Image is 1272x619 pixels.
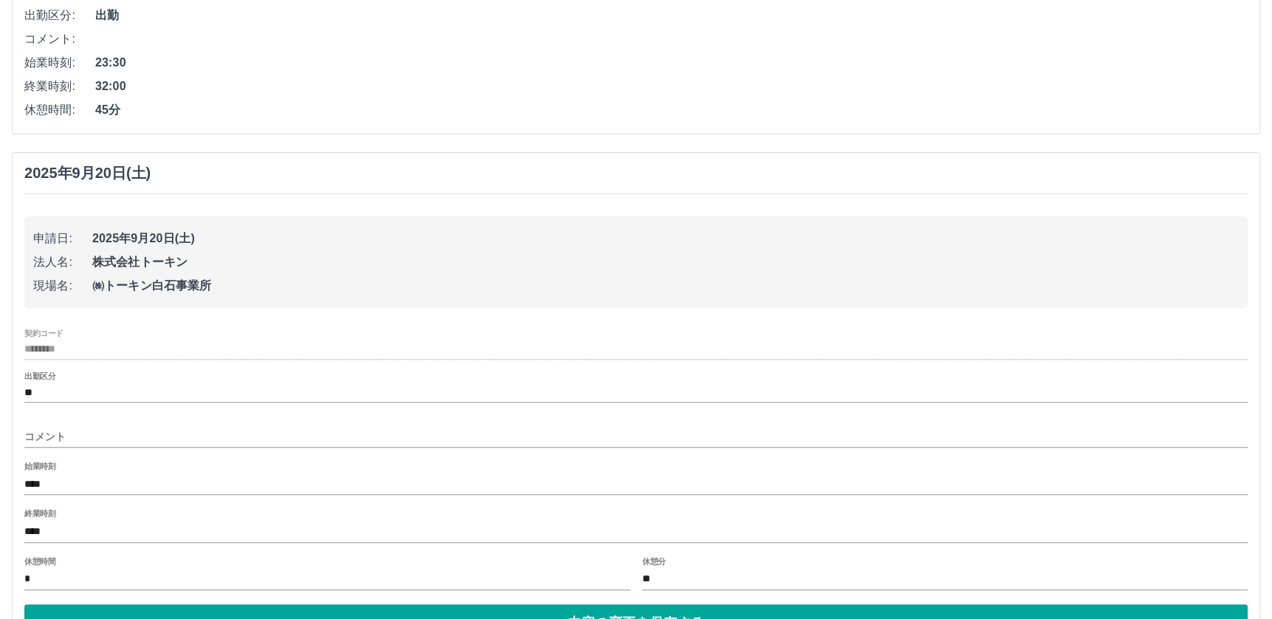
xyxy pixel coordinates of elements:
span: 32:00 [95,78,1248,95]
label: 休憩分 [642,555,666,567]
span: 株式会社トーキン [92,253,1239,271]
label: 始業時刻 [24,461,55,472]
span: 2025年9月20日(土) [92,230,1239,247]
label: 休憩時間 [24,555,55,567]
h3: 2025年9月20日(土) [24,165,151,182]
label: 出勤区分 [24,371,55,382]
span: 法人名: [33,253,92,271]
span: 申請日: [33,230,92,247]
span: 23:30 [95,54,1248,72]
label: 契約コード [24,327,63,338]
label: 終業時刻 [24,508,55,519]
span: 終業時刻: [24,78,95,95]
span: 出勤 [95,7,1248,24]
span: 出勤区分: [24,7,95,24]
span: 休憩時間: [24,101,95,119]
span: 45分 [95,101,1248,119]
span: 始業時刻: [24,54,95,72]
span: コメント: [24,30,95,48]
span: 現場名: [33,277,92,295]
span: ㈱トーキン白石事業所 [92,277,1239,295]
